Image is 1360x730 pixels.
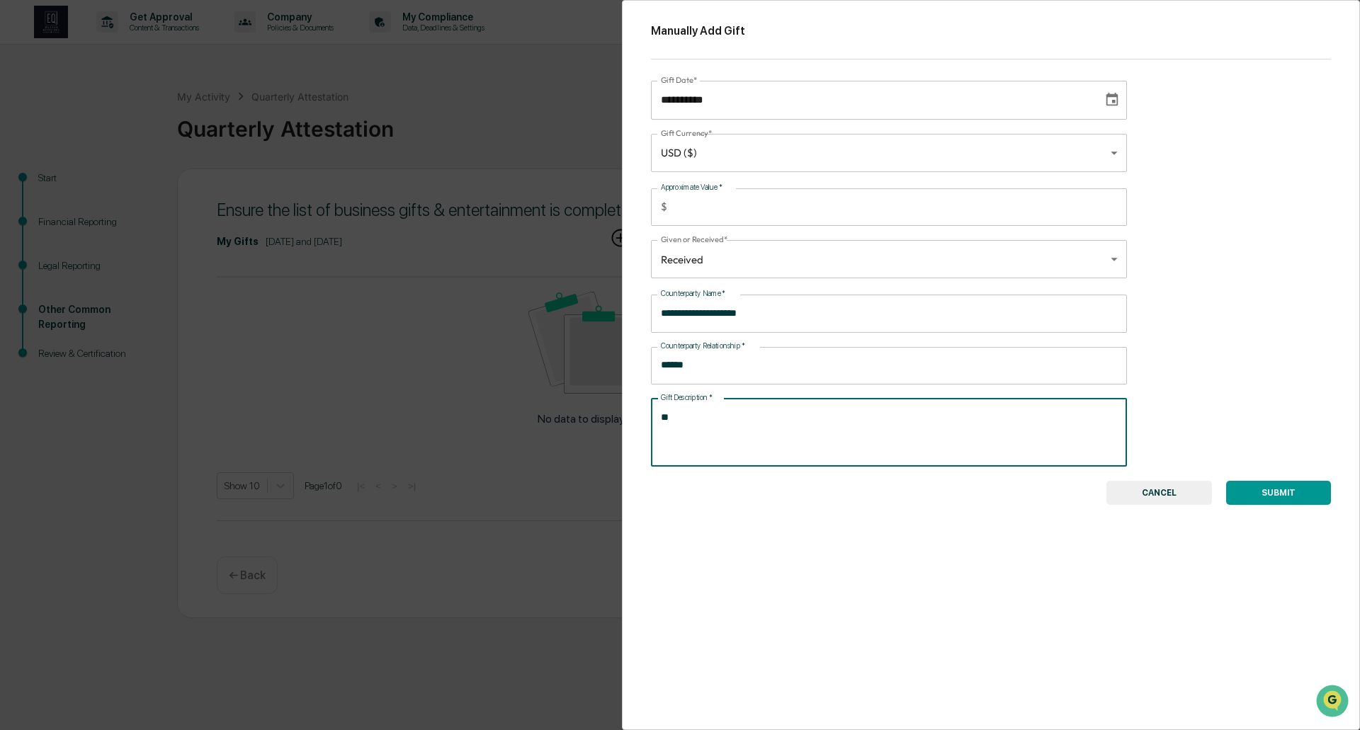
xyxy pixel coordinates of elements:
[14,108,40,134] img: 1746055101610-c473b297-6a78-478c-a979-82029cc54cd1
[100,239,171,251] a: Powered byPylon
[48,122,179,134] div: We're available if you need us!
[1315,683,1353,722] iframe: Open customer support
[661,392,713,403] label: Gift Description
[241,113,258,130] button: Start new chat
[117,178,176,193] span: Attestations
[1106,481,1212,505] button: CANCEL
[661,288,726,299] label: Counterparty Name
[97,173,181,198] a: 🗄️Attestations
[651,24,1331,38] h2: Manually Add Gift
[1226,481,1331,505] button: SUBMIT
[14,180,25,191] div: 🖐️
[28,205,89,219] span: Data Lookup
[661,199,667,215] p: $
[8,200,95,225] a: 🔎Data Lookup
[651,240,1127,278] div: Received
[661,74,697,86] label: Gift Date*
[661,234,727,245] label: Given or Received*
[651,134,1127,172] div: USD ($)
[1099,86,1126,113] button: Choose date, selected date is Jul 18, 2025
[141,240,171,251] span: Pylon
[14,30,258,52] p: How can we help?
[14,207,25,218] div: 🔎
[103,180,114,191] div: 🗄️
[28,178,91,193] span: Preclearance
[48,108,232,122] div: Start new chat
[661,341,745,351] label: Counterparty Relationship
[661,182,722,193] label: Approximate Value
[8,173,97,198] a: 🖐️Preclearance
[661,127,712,139] label: Gift Currency*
